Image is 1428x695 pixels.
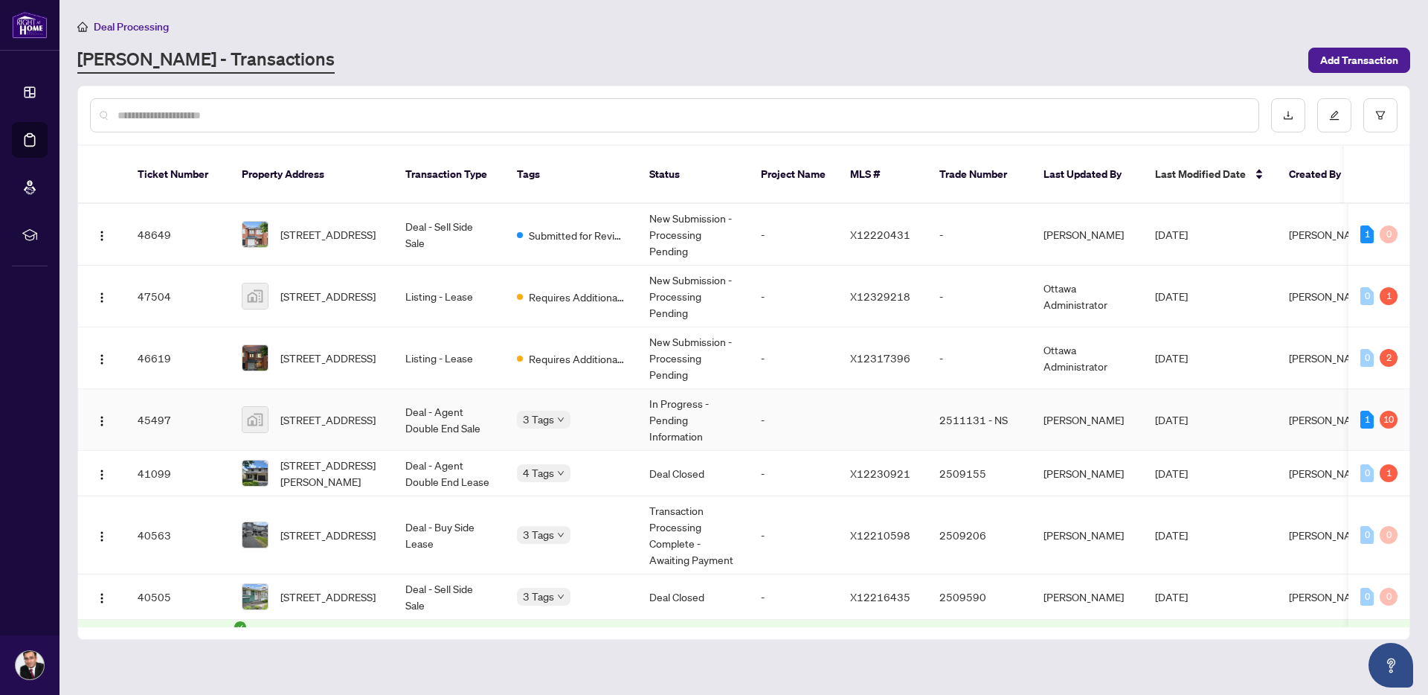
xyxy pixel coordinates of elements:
td: 45497 [126,389,230,451]
span: down [557,416,565,423]
span: [STREET_ADDRESS] [280,288,376,304]
img: Logo [96,469,108,481]
td: Deal Closed [637,574,749,620]
td: Deal - Sell Side Sale [393,204,505,266]
span: [PERSON_NAME] [1289,590,1369,603]
span: [DATE] [1155,528,1188,542]
button: Logo [90,523,114,547]
button: Add Transaction [1308,48,1410,73]
span: 3 Tags [523,526,554,543]
th: Property Address [230,146,393,204]
td: - [927,327,1032,389]
th: Project Name [749,146,838,204]
span: [DATE] [1155,289,1188,303]
div: 0 [1380,526,1398,544]
td: Listing - Lease [393,327,505,389]
img: Logo [96,592,108,604]
td: - [749,574,838,620]
span: Submitted for Review [529,227,625,243]
td: - [749,496,838,574]
img: thumbnail-img [242,522,268,548]
button: download [1271,98,1305,132]
span: check-circle [234,621,246,633]
div: 2 [1380,349,1398,367]
span: down [557,593,565,600]
span: [DATE] [1155,413,1188,426]
img: Logo [96,292,108,304]
td: 2509155 [927,451,1032,496]
span: [STREET_ADDRESS] [280,411,376,428]
span: [STREET_ADDRESS][PERSON_NAME] [280,457,382,490]
td: Deal Closed [637,451,749,496]
span: [STREET_ADDRESS] [280,226,376,243]
div: 0 [1360,526,1374,544]
span: 4 Tags [523,464,554,481]
td: 47504 [126,266,230,327]
td: New Submission - Processing Pending [637,327,749,389]
td: 2509206 [927,496,1032,574]
th: Last Modified Date [1143,146,1277,204]
span: Requires Additional Docs [529,289,625,305]
td: 46619 [126,327,230,389]
span: X12230921 [850,467,910,480]
span: Add Transaction [1320,48,1398,72]
button: Logo [90,346,114,370]
td: 48649 [126,204,230,266]
img: Profile Icon [16,651,44,679]
button: Logo [90,585,114,609]
td: Deal - Sell Side Sale [393,574,505,620]
span: [DATE] [1155,467,1188,480]
img: thumbnail-img [242,222,268,247]
span: edit [1329,110,1339,121]
img: Logo [96,353,108,365]
a: [PERSON_NAME] - Transactions [77,47,335,74]
th: Last Updated By [1032,146,1143,204]
td: [PERSON_NAME] [1032,496,1143,574]
td: Deal - Agent Double End Sale [393,389,505,451]
span: 3 Tags [523,411,554,428]
td: 40505 [126,574,230,620]
span: [PERSON_NAME] [1289,351,1369,365]
span: [STREET_ADDRESS] [280,350,376,366]
td: New Submission - Processing Pending [637,204,749,266]
button: Logo [90,408,114,432]
span: [DATE] [1155,351,1188,365]
td: - [927,266,1032,327]
span: Requires Additional Docs [529,350,625,367]
span: [PERSON_NAME] [1289,467,1369,480]
span: Deal Processing [94,20,169,33]
th: Transaction Type [393,146,505,204]
span: Last Modified Date [1155,166,1246,182]
div: 0 [1360,349,1374,367]
span: [PERSON_NAME] [1289,289,1369,303]
button: Logo [90,284,114,308]
td: - [749,204,838,266]
span: X12216435 [850,590,910,603]
span: download [1283,110,1293,121]
td: Ottawa Administrator [1032,266,1143,327]
span: [STREET_ADDRESS] [280,589,376,605]
div: 1 [1360,411,1374,429]
div: 1 [1380,287,1398,305]
td: Transaction Processing Complete - Awaiting Payment [637,496,749,574]
span: filter [1375,110,1386,121]
img: Logo [96,230,108,242]
img: thumbnail-img [242,461,268,486]
span: [STREET_ADDRESS] [280,527,376,543]
td: New Submission - Processing Pending [637,266,749,327]
td: 40563 [126,496,230,574]
div: 0 [1380,225,1398,243]
th: Tags [505,146,637,204]
td: In Progress - Pending Information [637,389,749,451]
th: Created By [1277,146,1366,204]
td: Listing - Lease [393,266,505,327]
span: X12210598 [850,528,910,542]
button: Open asap [1368,643,1413,688]
div: 1 [1360,225,1374,243]
span: X12329218 [850,289,910,303]
img: Logo [96,415,108,427]
td: 2511131 - NS [927,389,1032,451]
img: thumbnail-img [242,284,268,309]
span: X12317396 [850,351,910,365]
img: thumbnail-img [242,407,268,432]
